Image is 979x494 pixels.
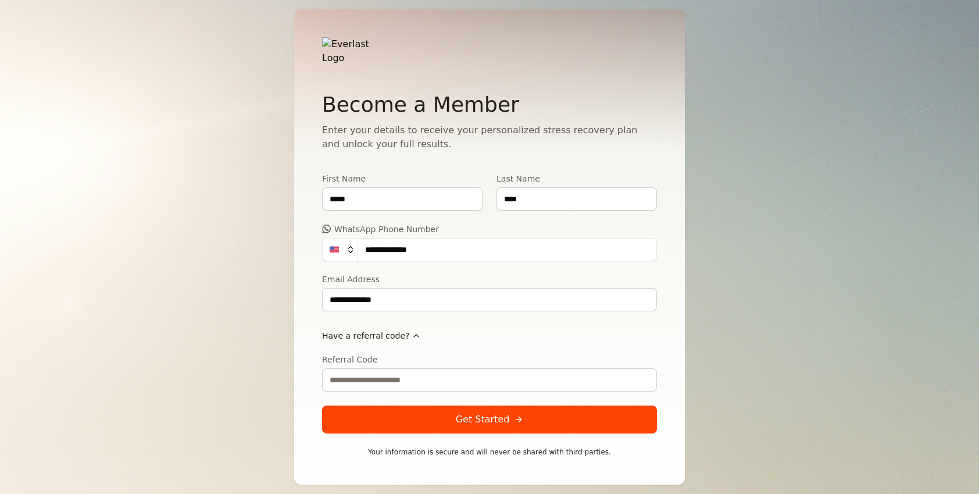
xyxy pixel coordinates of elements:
div: Get Started [456,413,524,427]
h2: Become a Member [322,93,657,116]
label: WhatsApp Phone Number [322,225,657,233]
p: Your information is secure and will never be shared with third parties. [322,447,657,457]
button: Get Started [322,406,657,433]
label: Last Name [496,175,657,183]
label: Referral Code [322,356,657,364]
span: Have a referral code? [322,330,409,342]
button: Have a referral code? [322,325,421,346]
label: Email Address [322,275,657,283]
img: Everlast Logo [322,37,386,65]
label: First Name [322,175,483,183]
p: Enter your details to receive your personalized stress recovery plan and unlock your full results. [322,123,657,151]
